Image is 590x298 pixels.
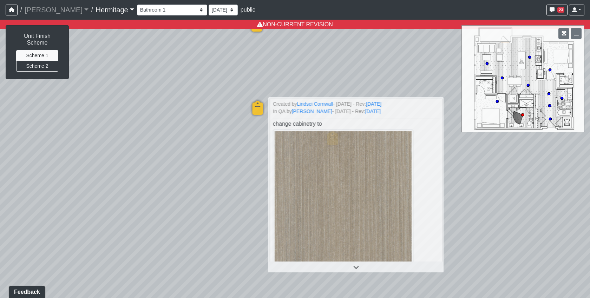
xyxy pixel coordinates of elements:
span: public [241,7,255,13]
span: / [88,3,96,17]
a: [DATE] [366,101,381,107]
h6: Unit Finish Scheme [13,33,61,46]
a: NON-CURRENT REVISION [257,21,333,27]
span: / [18,3,25,17]
a: [PERSON_NAME] [25,3,88,17]
img: wB2qXpGwkebQhydZUuF45V.png [273,130,413,270]
span: 23 [557,7,564,13]
a: Lindsei Cornwall [297,101,333,107]
a: [PERSON_NAME] [291,108,332,114]
button: 23 [546,5,568,15]
a: [DATE] [365,108,380,114]
a: Hermitage [96,3,134,17]
small: In QA by - [DATE] - Rev: [273,108,439,115]
button: Scheme 1 [16,50,58,61]
small: Created by - [DATE] - Rev: [273,100,439,108]
iframe: Ybug feedback widget [5,284,47,298]
button: Scheme 2 [16,61,58,72]
span: change cabinetry to [273,121,413,201]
